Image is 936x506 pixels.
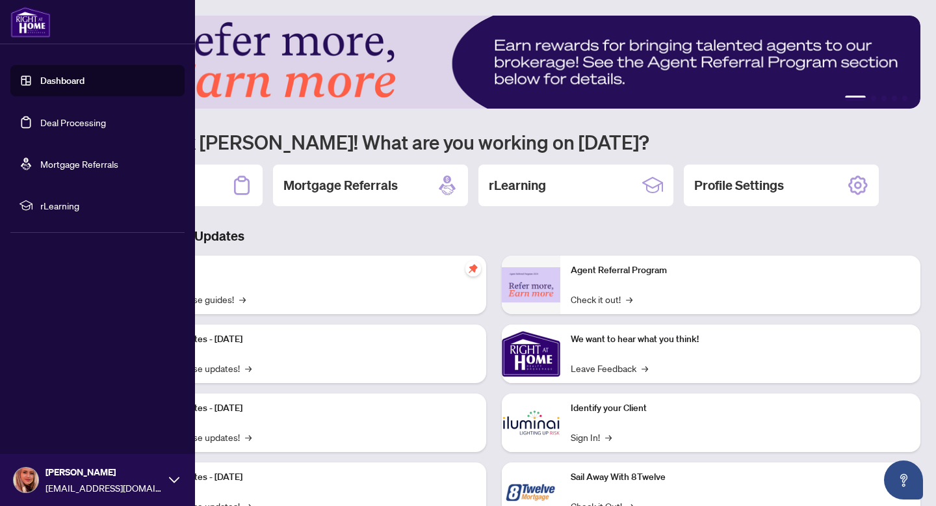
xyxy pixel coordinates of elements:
[892,96,897,101] button: 4
[239,292,246,306] span: →
[68,227,920,245] h3: Brokerage & Industry Updates
[571,263,910,278] p: Agent Referral Program
[245,361,252,375] span: →
[45,481,162,495] span: [EMAIL_ADDRESS][DOMAIN_NAME]
[502,325,560,383] img: We want to hear what you think!
[136,470,476,485] p: Platform Updates - [DATE]
[14,468,38,492] img: Profile Icon
[40,198,175,213] span: rLearning
[902,96,907,101] button: 5
[571,361,648,375] a: Leave Feedback→
[642,361,648,375] span: →
[571,470,910,485] p: Sail Away With 8Twelve
[40,116,106,128] a: Deal Processing
[502,267,560,303] img: Agent Referral Program
[68,16,920,109] img: Slide 0
[571,292,632,306] a: Check it out!→
[40,75,84,87] a: Dashboard
[871,96,876,101] button: 2
[136,401,476,416] p: Platform Updates - [DATE]
[502,393,560,452] img: Identify your Client
[45,465,162,479] span: [PERSON_NAME]
[465,261,481,276] span: pushpin
[605,430,612,444] span: →
[283,176,398,194] h2: Mortgage Referrals
[571,332,910,347] p: We want to hear what you think!
[626,292,632,306] span: →
[881,96,887,101] button: 3
[845,96,866,101] button: 1
[136,263,476,278] p: Self-Help
[10,7,51,38] img: logo
[136,332,476,347] p: Platform Updates - [DATE]
[694,176,784,194] h2: Profile Settings
[40,158,118,170] a: Mortgage Referrals
[884,460,923,499] button: Open asap
[571,430,612,444] a: Sign In!→
[571,401,910,416] p: Identify your Client
[68,129,920,154] h1: Welcome back [PERSON_NAME]! What are you working on [DATE]?
[245,430,252,444] span: →
[489,176,546,194] h2: rLearning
